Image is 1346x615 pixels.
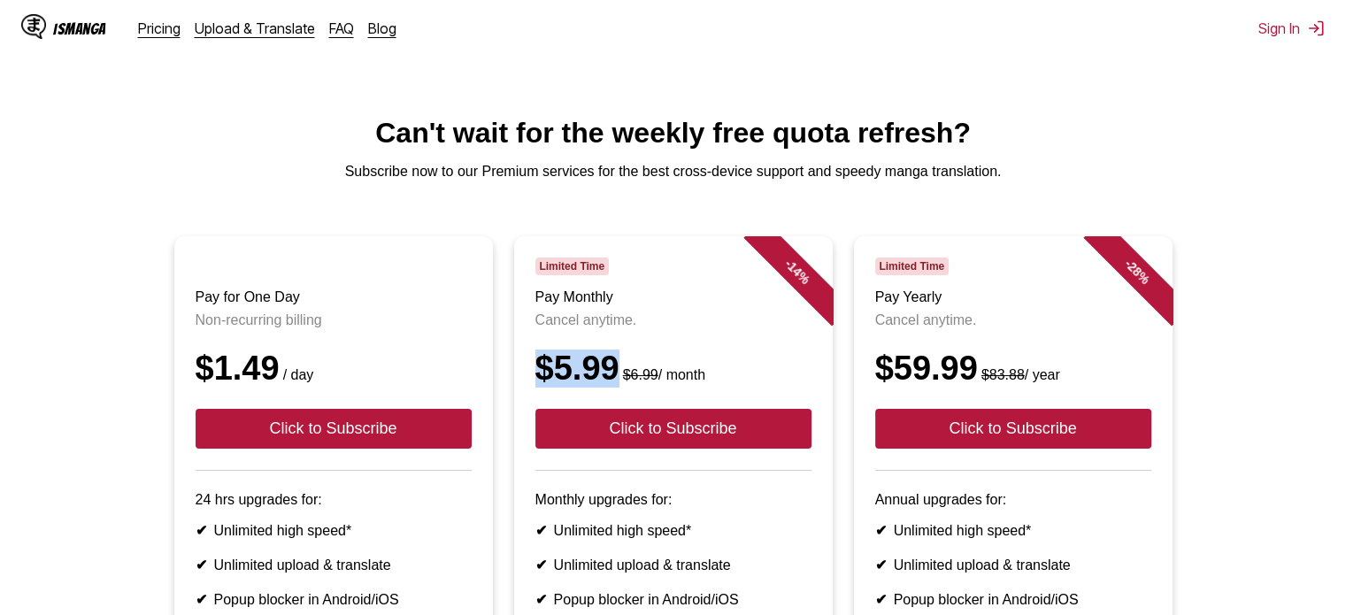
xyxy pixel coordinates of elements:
[535,557,547,573] b: ✔
[329,19,354,37] a: FAQ
[196,591,472,608] li: Popup blocker in Android/iOS
[14,164,1332,180] p: Subscribe now to our Premium services for the best cross-device support and speedy manga translat...
[535,409,811,449] button: Click to Subscribe
[535,312,811,328] p: Cancel anytime.
[619,367,705,382] small: / month
[875,557,1151,573] li: Unlimited upload & translate
[875,522,1151,539] li: Unlimited high speed*
[875,557,887,573] b: ✔
[21,14,138,42] a: IsManga LogoIsManga
[535,523,547,538] b: ✔
[196,289,472,305] h3: Pay for One Day
[875,492,1151,508] p: Annual upgrades for:
[535,557,811,573] li: Unlimited upload & translate
[196,557,207,573] b: ✔
[875,289,1151,305] h3: Pay Yearly
[535,258,609,275] span: Limited Time
[196,312,472,328] p: Non-recurring billing
[21,14,46,39] img: IsManga Logo
[875,350,1151,388] div: $59.99
[875,592,887,607] b: ✔
[1083,219,1189,325] div: - 28 %
[196,523,207,538] b: ✔
[196,492,472,508] p: 24 hrs upgrades for:
[535,350,811,388] div: $5.99
[196,522,472,539] li: Unlimited high speed*
[196,557,472,573] li: Unlimited upload & translate
[978,367,1060,382] small: / year
[1258,19,1325,37] button: Sign In
[535,289,811,305] h3: Pay Monthly
[53,20,106,37] div: IsManga
[875,258,949,275] span: Limited Time
[535,522,811,539] li: Unlimited high speed*
[196,409,472,449] button: Click to Subscribe
[875,523,887,538] b: ✔
[280,367,314,382] small: / day
[138,19,181,37] a: Pricing
[196,350,472,388] div: $1.49
[196,592,207,607] b: ✔
[743,219,850,325] div: - 14 %
[875,312,1151,328] p: Cancel anytime.
[875,591,1151,608] li: Popup blocker in Android/iOS
[535,592,547,607] b: ✔
[535,492,811,508] p: Monthly upgrades for:
[875,409,1151,449] button: Click to Subscribe
[368,19,396,37] a: Blog
[195,19,315,37] a: Upload & Translate
[1307,19,1325,37] img: Sign out
[623,367,658,382] s: $6.99
[981,367,1025,382] s: $83.88
[14,117,1332,150] h1: Can't wait for the weekly free quota refresh?
[535,591,811,608] li: Popup blocker in Android/iOS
